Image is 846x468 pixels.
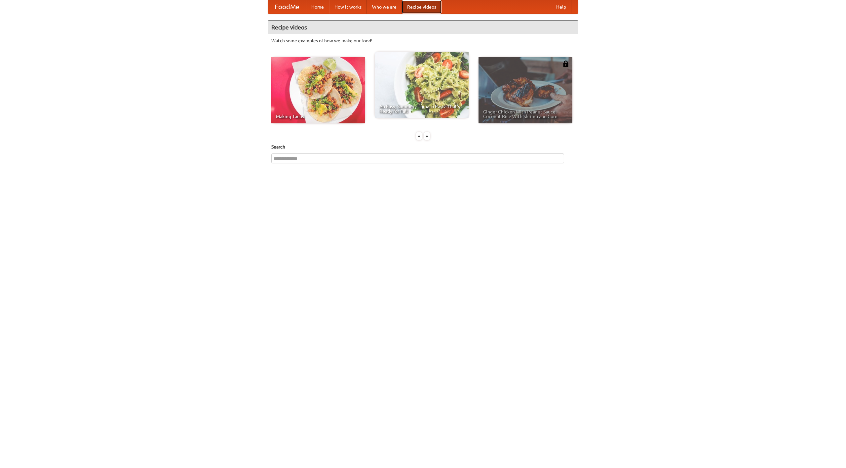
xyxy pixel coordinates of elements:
a: How it works [329,0,367,14]
span: An Easy, Summery Tomato Pasta That's Ready for Fall [379,104,464,113]
a: Help [551,0,571,14]
div: » [424,132,430,140]
h4: Recipe videos [268,21,578,34]
a: Making Tacos [271,57,365,123]
h5: Search [271,144,575,150]
p: Watch some examples of how we make our food! [271,37,575,44]
a: FoodMe [268,0,306,14]
a: Who we are [367,0,402,14]
a: Home [306,0,329,14]
img: 483408.png [562,61,569,67]
span: Making Tacos [276,114,361,119]
a: An Easy, Summery Tomato Pasta That's Ready for Fall [375,52,469,118]
a: Recipe videos [402,0,442,14]
div: « [416,132,422,140]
